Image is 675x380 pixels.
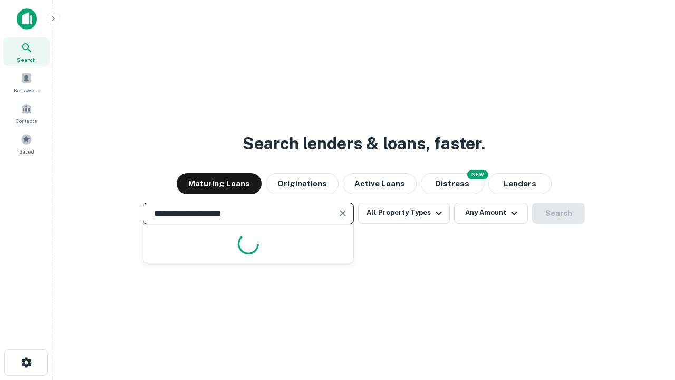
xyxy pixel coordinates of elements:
button: Clear [335,206,350,221]
a: Search [3,37,50,66]
iframe: Chat Widget [622,296,675,346]
span: Contacts [16,117,37,125]
div: NEW [467,170,488,179]
h3: Search lenders & loans, faster. [243,131,485,156]
button: Originations [266,173,339,194]
span: Saved [19,147,34,156]
button: Maturing Loans [177,173,262,194]
span: Search [17,55,36,64]
a: Contacts [3,99,50,127]
img: capitalize-icon.png [17,8,37,30]
button: Search distressed loans with lien and other non-mortgage details. [421,173,484,194]
a: Saved [3,129,50,158]
span: Borrowers [14,86,39,94]
button: All Property Types [358,203,450,224]
button: Lenders [488,173,552,194]
button: Active Loans [343,173,417,194]
a: Borrowers [3,68,50,97]
button: Any Amount [454,203,528,224]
